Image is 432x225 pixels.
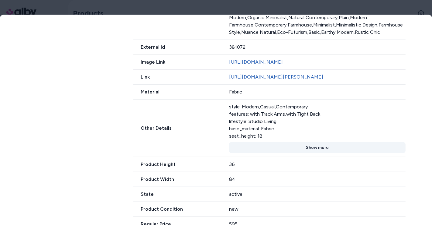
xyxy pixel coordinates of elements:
[229,176,406,183] div: 84
[133,191,222,198] span: State
[229,142,406,153] button: Show more
[229,206,406,213] div: new
[133,73,222,81] span: Link
[229,161,406,168] div: 36
[229,103,406,140] div: style: Modern,Casual,Contemporary features: with Track Arms,with Tight Back lifestyle: Studio Liv...
[229,74,323,80] a: [URL][DOMAIN_NAME][PERSON_NAME]
[133,88,222,96] span: Material
[133,161,222,168] span: Product Height
[229,44,406,51] div: 381072
[133,58,222,66] span: Image Link
[133,44,222,51] span: External Id
[229,191,406,198] div: active
[133,125,222,132] span: Other Details
[229,88,406,96] div: Fabric
[133,206,222,213] span: Product Condition
[229,59,283,65] a: [URL][DOMAIN_NAME]
[133,176,222,183] span: Product Width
